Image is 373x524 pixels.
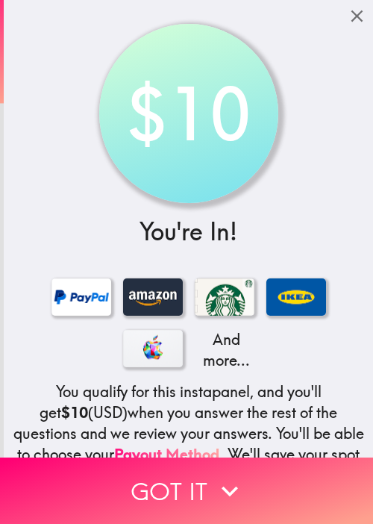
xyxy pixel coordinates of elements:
[106,31,271,196] div: $10
[10,215,367,249] h3: You're In!
[195,329,254,371] p: And more...
[61,403,88,422] b: $10
[114,445,219,464] a: Payout Method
